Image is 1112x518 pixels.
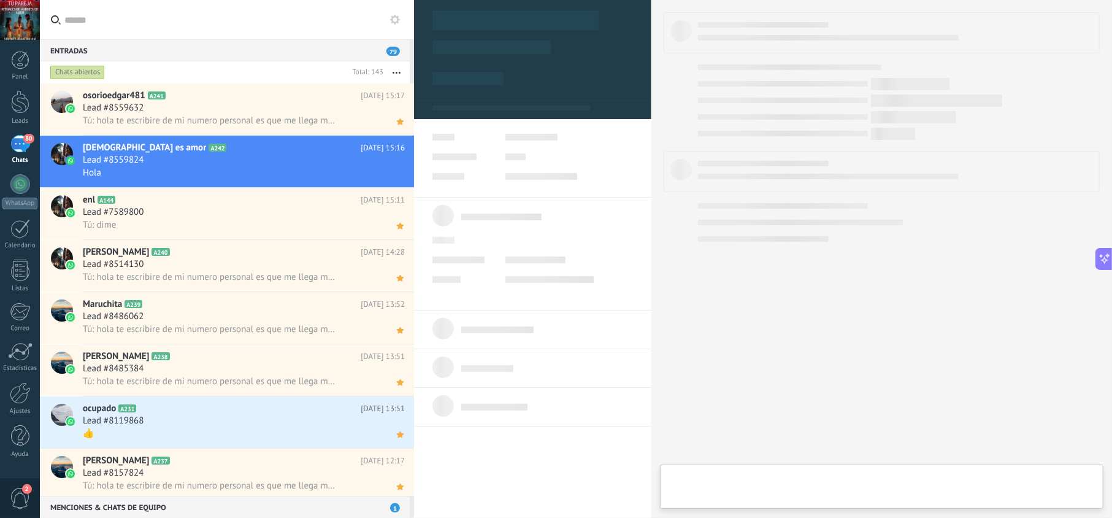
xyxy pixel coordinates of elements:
[66,157,75,165] img: icon
[2,242,38,250] div: Calendario
[83,194,95,206] span: enl
[2,365,38,373] div: Estadísticas
[361,90,405,102] span: [DATE] 15:17
[83,480,337,492] span: Tú: hola te escribire de mi numero personal es que me llega mucha gente aqui
[40,496,410,518] div: Menciones & Chats de equipo
[83,376,337,387] span: Tú: hola te escribire de mi numero personal es que me llega mucha gente aqui
[361,350,405,363] span: [DATE] 13:51
[151,457,169,465] span: A237
[66,209,75,217] img: icon
[83,323,337,335] span: Tú: hola te escribire de mi numero personal es que me llega mucha gente aqui
[83,428,94,439] span: 👍
[2,325,38,333] div: Correo
[83,403,116,415] span: ocupado
[66,417,75,426] img: icon
[40,396,414,448] a: avatariconocupadoA231[DATE] 13:51Lead #8119868👍
[83,167,101,179] span: Hola
[347,66,383,79] div: Total: 143
[361,246,405,258] span: [DATE] 14:28
[66,261,75,269] img: icon
[23,134,34,144] span: 80
[118,404,136,412] span: A231
[83,363,144,375] span: Lead #8485384
[386,47,400,56] span: 79
[383,61,410,83] button: Más
[83,246,149,258] span: [PERSON_NAME]
[151,352,169,360] span: A238
[83,467,144,479] span: Lead #8157824
[151,248,169,256] span: A240
[98,196,115,204] span: A144
[40,344,414,396] a: avataricon[PERSON_NAME]A238[DATE] 13:51Lead #8485384Tú: hola te escribire de mi numero personal e...
[361,142,405,154] span: [DATE] 15:16
[83,102,144,114] span: Lead #8559632
[83,154,144,166] span: Lead #8559824
[83,298,122,311] span: Maruchita
[40,292,414,344] a: avatariconMaruchitaA239[DATE] 13:52Lead #8486062Tú: hola te escribire de mi numero personal es qu...
[66,104,75,113] img: icon
[40,39,410,61] div: Entradas
[83,415,144,427] span: Lead #8119868
[83,219,116,231] span: Tú: dime
[83,271,337,283] span: Tú: hola te escribire de mi numero personal es que me llega mucha gente aqui
[361,298,405,311] span: [DATE] 13:52
[361,403,405,415] span: [DATE] 13:51
[83,455,149,467] span: [PERSON_NAME]
[209,144,226,152] span: A242
[125,300,142,308] span: A239
[40,240,414,292] a: avataricon[PERSON_NAME]A240[DATE] 14:28Lead #8514130Tú: hola te escribire de mi numero personal e...
[2,198,37,209] div: WhatsApp
[83,142,206,154] span: [DEMOGRAPHIC_DATA] es amor
[40,449,414,500] a: avataricon[PERSON_NAME]A237[DATE] 12:17Lead #8157824Tú: hola te escribire de mi numero personal e...
[50,65,105,80] div: Chats abiertos
[83,258,144,271] span: Lead #8514130
[83,90,145,102] span: osorioedgar481
[83,350,149,363] span: [PERSON_NAME]
[83,311,144,323] span: Lead #8486062
[40,136,414,187] a: avataricon[DEMOGRAPHIC_DATA] es amorA242[DATE] 15:16Lead #8559824Hola
[2,117,38,125] div: Leads
[2,157,38,164] div: Chats
[66,313,75,322] img: icon
[2,408,38,416] div: Ajustes
[2,73,38,81] div: Panel
[390,503,400,512] span: 1
[2,285,38,293] div: Listas
[83,115,337,126] span: Tú: hola te escribire de mi numero personal es que me llega mucha gente aqui
[361,455,405,467] span: [DATE] 12:17
[83,206,144,218] span: Lead #7589800
[2,450,38,458] div: Ayuda
[66,470,75,478] img: icon
[40,188,414,239] a: avatariconenlA144[DATE] 15:11Lead #7589800Tú: dime
[40,83,414,135] a: avatariconosorioedgar481A241[DATE] 15:17Lead #8559632Tú: hola te escribire de mi numero personal ...
[361,194,405,206] span: [DATE] 15:11
[66,365,75,374] img: icon
[22,484,32,494] span: 2
[148,91,166,99] span: A241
